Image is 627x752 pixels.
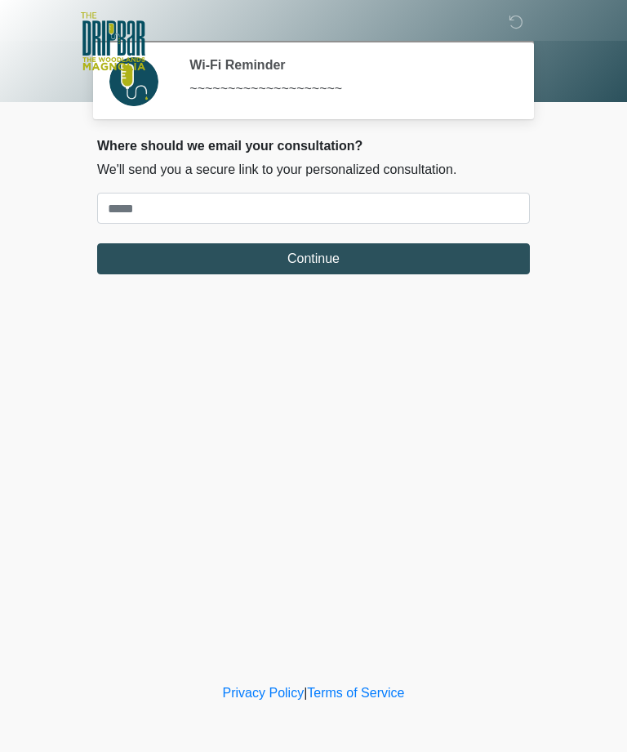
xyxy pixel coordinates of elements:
h2: Where should we email your consultation? [97,138,530,154]
button: Continue [97,243,530,274]
div: ~~~~~~~~~~~~~~~~~~~~ [189,79,505,99]
a: | [304,686,307,700]
a: Privacy Policy [223,686,305,700]
img: The DripBar - Magnolia Logo [81,12,145,72]
a: Terms of Service [307,686,404,700]
p: We'll send you a secure link to your personalized consultation. [97,160,530,180]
